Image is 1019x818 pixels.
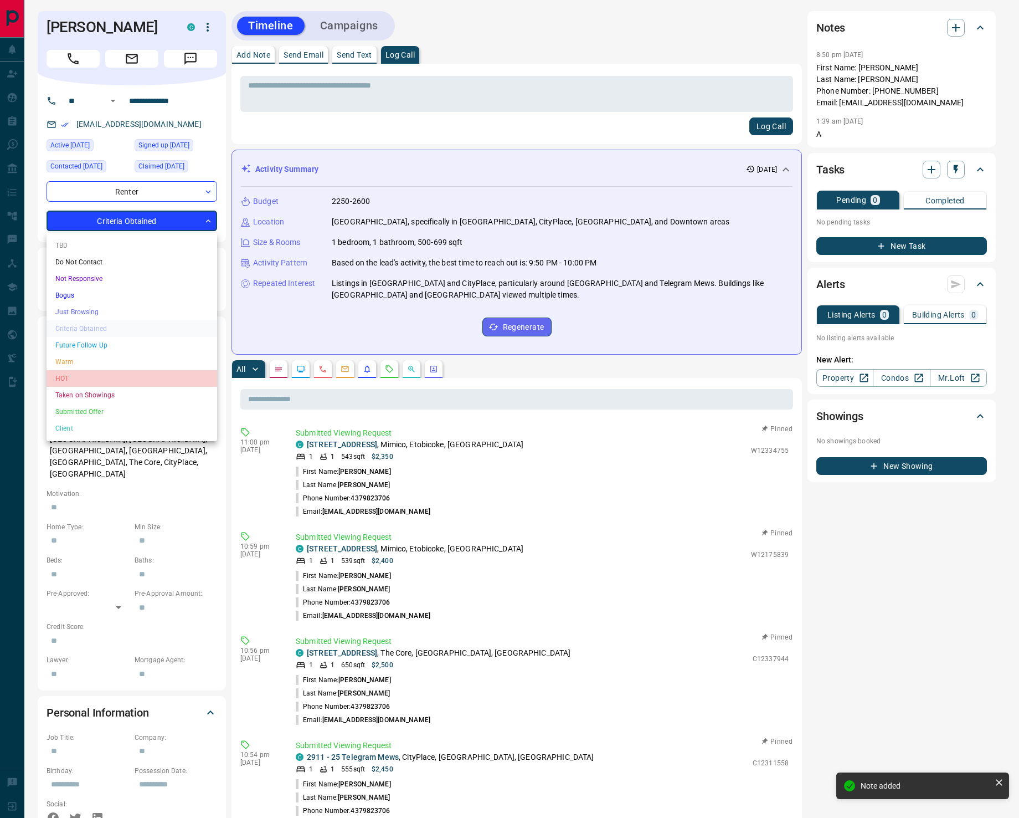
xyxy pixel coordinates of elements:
[47,354,217,370] li: Warm
[47,254,217,270] li: Do Not Contact
[47,370,217,387] li: HOT
[47,403,217,420] li: Submitted Offer
[47,304,217,320] li: Just Browsing
[47,387,217,403] li: Taken on Showings
[861,781,990,790] div: Note added
[47,420,217,437] li: Client
[47,237,217,254] li: TBD
[47,337,217,354] li: Future Follow Up
[47,287,217,304] li: Bogus
[47,270,217,287] li: Not Responsive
